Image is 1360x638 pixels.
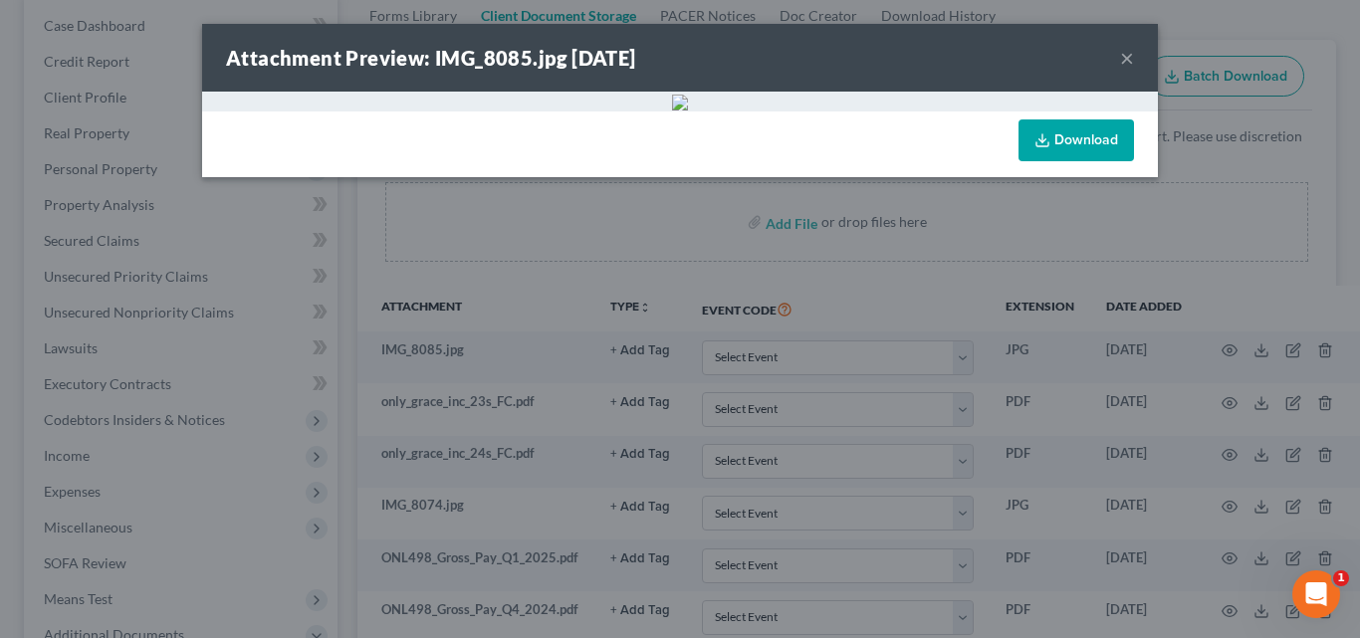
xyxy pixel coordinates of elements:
[1019,119,1134,161] a: Download
[226,46,636,70] strong: Attachment Preview: IMG_8085.jpg [DATE]
[1120,46,1134,70] button: ×
[672,95,688,110] img: 2f7b55c0-88d6-475d-9248-f2b6800b5399.jpg
[1292,570,1340,618] iframe: Intercom live chat
[1333,570,1349,586] span: 1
